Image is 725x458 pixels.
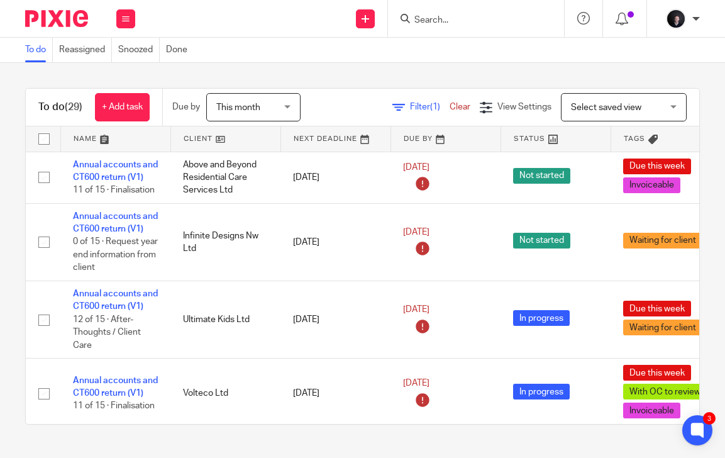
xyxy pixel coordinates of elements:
span: [DATE] [403,305,429,314]
span: View Settings [497,103,551,111]
span: Tags [624,135,645,142]
td: Above and Beyond Residential Care Services Ltd [170,152,280,203]
span: [DATE] [403,228,429,237]
span: Invoiceable [623,177,680,193]
td: Volteco Ltd [170,359,280,428]
span: Due this week [623,365,691,381]
span: 0 of 15 · Request year end information from client [73,238,158,272]
span: Select saved view [571,103,641,112]
a: Done [166,38,194,62]
span: In progress [513,384,570,399]
a: To do [25,38,53,62]
a: Annual accounts and CT600 return (V1) [73,376,158,398]
a: Annual accounts and CT600 return (V1) [73,160,158,182]
a: Snoozed [118,38,160,62]
a: Annual accounts and CT600 return (V1) [73,289,158,311]
span: This month [216,103,260,112]
a: Reassigned [59,38,112,62]
span: In progress [513,310,570,326]
span: 11 of 15 · Finalisation [73,186,155,194]
input: Search [413,15,526,26]
td: [DATE] [280,281,390,359]
a: + Add task [95,93,150,121]
a: Clear [450,103,470,111]
span: [DATE] [403,163,429,172]
span: Not started [513,168,570,184]
td: [DATE] [280,152,390,203]
span: [DATE] [403,379,429,388]
span: Waiting for client [623,233,702,249]
span: With OC to review [623,384,707,399]
p: Due by [172,101,200,113]
a: Annual accounts and CT600 return (V1) [73,212,158,233]
span: Not started [513,233,570,249]
td: [DATE] [280,359,390,428]
span: 11 of 15 · Finalisation [73,402,155,411]
span: Due this week [623,159,691,174]
span: Filter [410,103,450,111]
h1: To do [38,101,82,114]
span: Waiting for client [623,320,702,335]
span: 12 of 15 · After-Thoughts / Client Care [73,315,141,350]
td: Infinite Designs Nw Ltd [170,203,280,281]
div: 3 [703,412,716,425]
img: Pixie [25,10,88,27]
td: [DATE] [280,203,390,281]
span: (29) [65,102,82,112]
span: Invoiceable [623,403,680,418]
span: Due this week [623,301,691,316]
span: (1) [430,103,440,111]
img: 455A2509.jpg [666,9,686,29]
td: Ultimate Kids Ltd [170,281,280,359]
